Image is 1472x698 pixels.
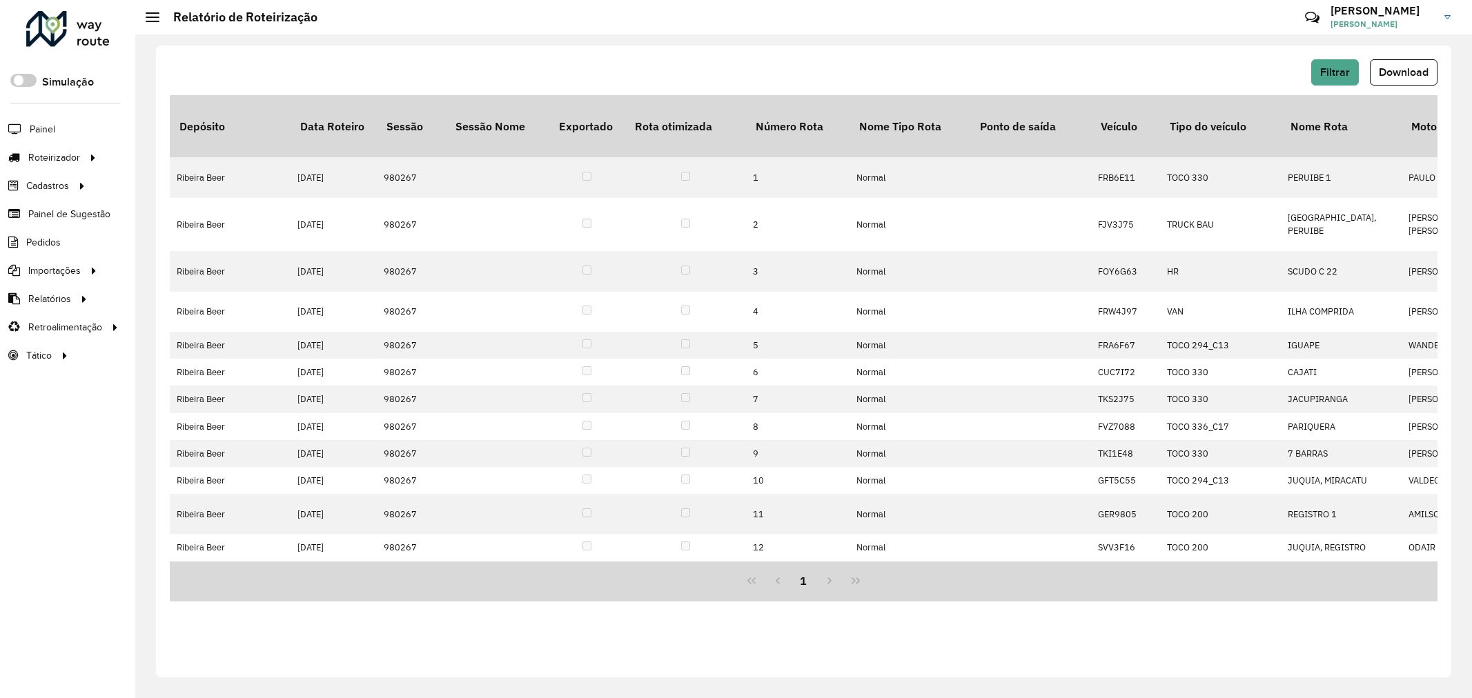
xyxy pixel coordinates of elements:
[1091,292,1160,332] td: FRW4J97
[377,157,446,197] td: 980267
[30,122,55,137] span: Painel
[170,292,291,332] td: Ribeira Beer
[28,263,81,278] span: Importações
[377,332,446,359] td: 980267
[291,494,377,534] td: [DATE]
[1160,251,1281,291] td: HR
[170,413,291,440] td: Ribeira Beer
[28,292,71,306] span: Relatórios
[1091,494,1160,534] td: GER9805
[377,95,446,157] th: Sessão
[746,251,850,291] td: 3
[291,198,377,252] td: [DATE]
[1091,157,1160,197] td: FRB6E11
[1281,157,1402,197] td: PERUIBE 1
[42,74,94,90] label: Simulação
[1091,534,1160,561] td: SVV3F16
[746,198,850,252] td: 2
[291,332,377,359] td: [DATE]
[28,320,102,335] span: Retroalimentação
[1281,413,1402,440] td: PARIQUERA
[291,467,377,494] td: [DATE]
[28,207,110,221] span: Painel de Sugestão
[1297,3,1327,32] a: Contato Rápido
[26,235,61,250] span: Pedidos
[291,95,377,157] th: Data Roteiro
[377,292,446,332] td: 980267
[291,359,377,386] td: [DATE]
[746,157,850,197] td: 1
[746,95,850,157] th: Número Rota
[850,359,970,386] td: Normal
[850,440,970,467] td: Normal
[850,494,970,534] td: Normal
[291,440,377,467] td: [DATE]
[1281,386,1402,412] td: JACUPIRANGA
[1281,534,1402,561] td: JUQUIA, REGISTRO
[28,150,80,165] span: Roteirizador
[170,157,291,197] td: Ribeira Beer
[850,467,970,494] td: Normal
[1091,413,1160,440] td: FVZ7088
[1311,59,1359,86] button: Filtrar
[1281,95,1402,157] th: Nome Rota
[625,95,746,157] th: Rota otimizada
[1379,66,1429,78] span: Download
[26,348,52,363] span: Tático
[1160,332,1281,359] td: TOCO 294_C13
[1281,494,1402,534] td: REGISTRO 1
[1091,467,1160,494] td: GFT5C55
[850,332,970,359] td: Normal
[1160,467,1281,494] td: TOCO 294_C13
[549,95,625,157] th: Exportado
[446,95,549,157] th: Sessão Nome
[1370,59,1437,86] button: Download
[170,386,291,412] td: Ribeira Beer
[1091,95,1160,157] th: Veículo
[291,251,377,291] td: [DATE]
[377,251,446,291] td: 980267
[377,534,446,561] td: 980267
[377,467,446,494] td: 980267
[850,198,970,252] td: Normal
[170,440,291,467] td: Ribeira Beer
[170,534,291,561] td: Ribeira Beer
[1160,292,1281,332] td: VAN
[850,157,970,197] td: Normal
[1091,440,1160,467] td: TKI1E48
[1281,332,1402,359] td: IGUAPE
[1160,198,1281,252] td: TRUCK BAU
[1091,332,1160,359] td: FRA6F67
[291,413,377,440] td: [DATE]
[1160,386,1281,412] td: TOCO 330
[1281,359,1402,386] td: CAJATI
[850,413,970,440] td: Normal
[377,359,446,386] td: 980267
[1281,440,1402,467] td: 7 BARRAS
[170,332,291,359] td: Ribeira Beer
[170,95,291,157] th: Depósito
[1160,440,1281,467] td: TOCO 330
[159,10,317,25] h2: Relatório de Roteirização
[1281,251,1402,291] td: SCUDO C 22
[1160,534,1281,561] td: TOCO 200
[850,386,970,412] td: Normal
[1331,18,1434,30] span: [PERSON_NAME]
[377,413,446,440] td: 980267
[170,198,291,252] td: Ribeira Beer
[746,494,850,534] td: 11
[1160,157,1281,197] td: TOCO 330
[1091,251,1160,291] td: FOY6G63
[1281,467,1402,494] td: JUQUIA, MIRACATU
[746,467,850,494] td: 10
[170,359,291,386] td: Ribeira Beer
[1160,95,1281,157] th: Tipo do veículo
[291,386,377,412] td: [DATE]
[291,534,377,561] td: [DATE]
[1320,66,1350,78] span: Filtrar
[791,568,817,595] button: 1
[1160,359,1281,386] td: TOCO 330
[170,251,291,291] td: Ribeira Beer
[1160,494,1281,534] td: TOCO 200
[746,413,850,440] td: 8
